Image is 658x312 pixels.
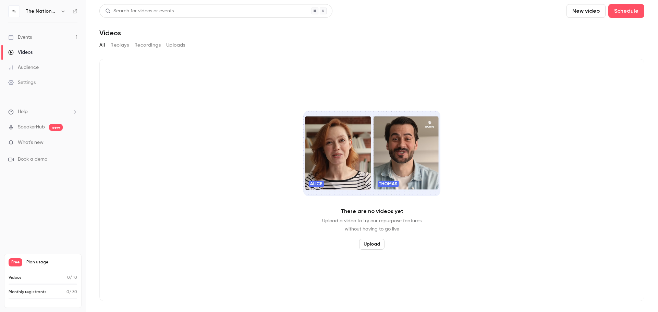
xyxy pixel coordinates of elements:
span: Plan usage [26,260,77,265]
span: Free [9,258,22,266]
p: Videos [9,275,22,281]
h6: The National Ballet of Canada [25,8,58,15]
div: Audience [8,64,39,71]
span: new [49,124,63,131]
span: Book a demo [18,156,47,163]
p: / 10 [67,275,77,281]
div: Events [8,34,32,41]
p: There are no videos yet [341,207,403,215]
button: New video [566,4,606,18]
div: Videos [8,49,33,56]
button: Uploads [166,40,185,51]
button: Upload [359,239,385,250]
span: What's new [18,139,44,146]
p: Monthly registrants [9,289,47,295]
section: Videos [99,4,644,308]
span: Help [18,108,28,115]
span: 0 [67,276,70,280]
button: All [99,40,105,51]
div: Settings [8,79,36,86]
button: Recordings [134,40,161,51]
span: 0 [66,290,69,294]
li: help-dropdown-opener [8,108,77,115]
p: Upload a video to try our repurpose features without having to go live [322,217,422,233]
h1: Videos [99,29,121,37]
a: SpeakerHub [18,124,45,131]
p: / 30 [66,289,77,295]
button: Replays [110,40,129,51]
img: The National Ballet of Canada [9,6,20,17]
button: Schedule [608,4,644,18]
div: Search for videos or events [105,8,174,15]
